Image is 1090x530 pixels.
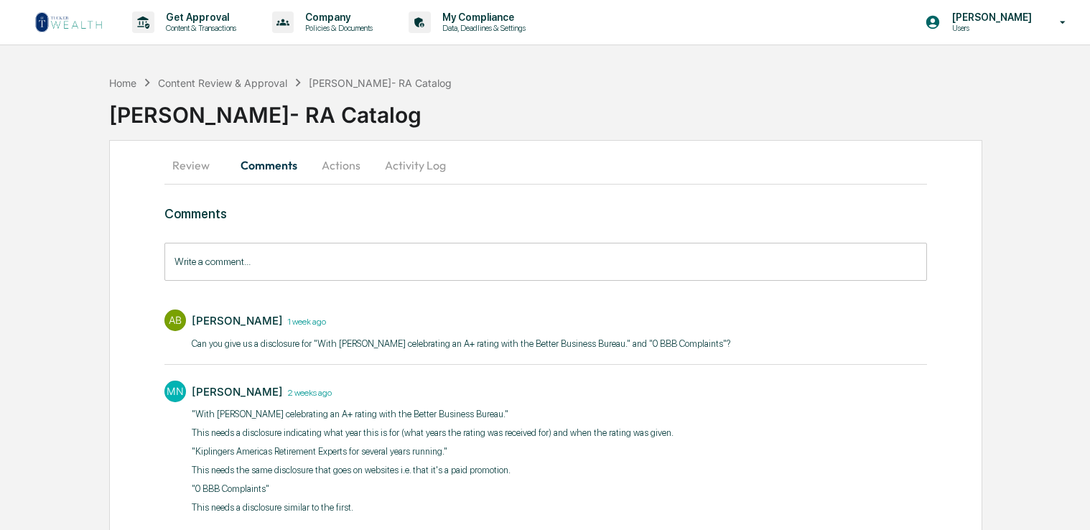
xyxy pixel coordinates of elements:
p: Users [941,23,1039,33]
h3: Comments [164,206,928,221]
div: AB [164,310,186,331]
time: Monday, September 29, 2025 at 9:03:43 AM MDT [283,386,332,398]
p: Content & Transactions [154,23,243,33]
p: Get Approval [154,11,243,23]
p: "0 BBB Complaints​" [192,482,674,496]
p: This needs a disclosure indicating what year this is for (what years the rating was received for)... [192,426,674,440]
div: Content Review & Approval [158,77,287,89]
div: [PERSON_NAME]- RA Catalog [309,77,452,89]
p: My Compliance [431,11,533,23]
div: [PERSON_NAME] [192,385,283,399]
div: MN [164,381,186,402]
div: [PERSON_NAME]- RA Catalog [109,90,1090,128]
button: Comments [229,148,309,182]
time: Tuesday, October 7, 2025 at 2:23:50 PM MDT [283,315,326,327]
button: Actions [309,148,373,182]
div: Home [109,77,136,89]
button: Review [164,148,229,182]
p: This needs a disclosure similar to the first. [192,501,674,515]
p: "Kiplingers Americas Retirement Experts for several years running." [192,445,674,459]
p: Can you give us a disclosure for ​"With [PERSON_NAME] celebrating an A+ rating with the Better Bu... [192,337,730,351]
img: logo [34,11,103,34]
p: Company [294,11,380,23]
p: [PERSON_NAME] [941,11,1039,23]
button: Activity Log [373,148,457,182]
p: "With [PERSON_NAME] celebrating an A+ rating with the Better Business Bureau." [192,407,674,422]
div: secondary tabs example [164,148,928,182]
div: [PERSON_NAME] [192,314,283,327]
p: Data, Deadlines & Settings [431,23,533,33]
p: This needs the same disclosure that goes on websites i.e. that it's a paid promotion. [192,463,674,478]
iframe: Open customer support [1044,483,1083,521]
p: Policies & Documents [294,23,380,33]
